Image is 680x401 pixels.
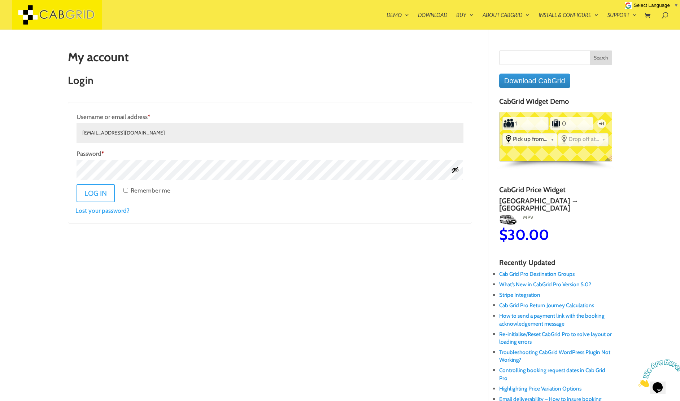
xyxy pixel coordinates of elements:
[518,214,533,221] span: MPV
[68,75,472,90] h2: Login
[77,111,463,123] label: Username or email address
[498,197,611,212] h2: [GEOGRAPHIC_DATA] → [GEOGRAPHIC_DATA]
[590,50,612,65] input: Search
[451,166,459,174] button: Show password
[514,118,537,129] input: Number of Passengers
[503,118,514,129] label: Number of Passengers
[12,10,102,18] a: CabGrid Taxi Plugin
[498,213,517,225] img: MPV
[499,367,605,381] a: Controlling booking request dates in Cab Grid Pro
[602,153,617,168] span: English
[499,291,540,298] a: Stripe Integration
[75,207,130,214] a: Lost your password?
[499,270,575,277] a: Cab Grid Pro Destination Groups
[595,115,608,132] label: One-way
[418,12,447,30] a: Download
[131,187,170,194] span: Remember me
[3,3,48,31] img: Chat attention grabber
[539,12,598,30] a: Install & Configure
[561,118,582,129] input: Number of Suitcases
[611,213,630,225] img: MPV
[611,226,620,243] span: $
[499,186,612,197] h4: CabGrid Price Widget
[634,3,679,8] a: Select Language​
[674,3,679,8] span: ▼
[499,349,610,363] a: Troubleshooting CabGrid WordPress Plugin Not Working?
[123,188,128,193] input: Remember me
[499,302,594,309] a: Cab Grid Pro Return Journey Calculations
[483,12,529,30] a: About CabGrid
[498,197,611,242] a: [GEOGRAPHIC_DATA] → [GEOGRAPHIC_DATA]MPVMPV$30.00
[513,136,548,142] span: Pick up from...
[507,226,548,243] span: 30.00
[634,3,670,8] span: Select Language
[77,147,463,160] label: Password
[387,12,409,30] a: Demo
[558,133,609,145] div: Select the place the destination address is within
[672,3,672,8] span: ​
[568,136,599,142] span: Drop off at...
[456,12,474,30] a: Buy
[635,356,680,390] iframe: chat widget
[77,184,115,202] button: Log in
[499,331,612,345] a: Re-initialise/Reset CabGrid Pro to solve layout or loading errors
[551,118,561,129] label: Number of Suitcases
[68,50,472,67] h1: My account
[498,226,507,243] span: $
[499,312,605,327] a: How to send a payment link with the booking acknowledgement message
[499,259,612,270] h4: Recently Updated
[503,133,557,145] div: Select the place the starting address falls within
[499,97,612,109] h4: CabGrid Widget Demo
[499,74,570,88] a: Download CabGrid
[607,12,637,30] a: Support
[499,281,591,288] a: What’s New in CabGrid Pro Version 5.0?
[499,385,581,392] a: Highlighting Price Variation Options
